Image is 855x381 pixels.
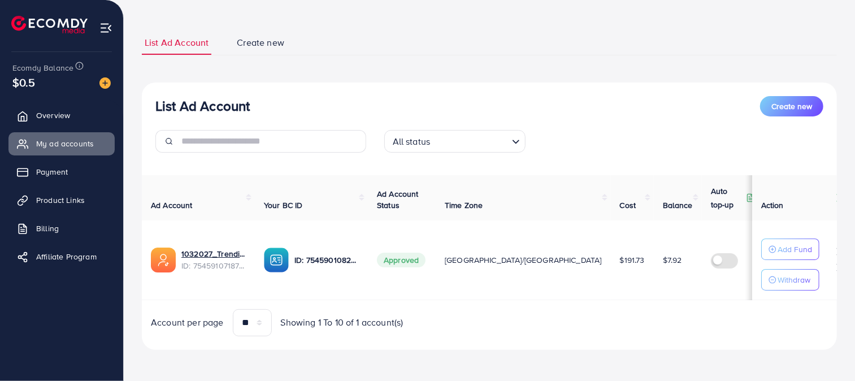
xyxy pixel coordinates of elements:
p: Auto top-up [711,184,744,211]
span: Create new [237,36,284,49]
span: Balance [663,200,693,211]
span: All status [390,133,433,150]
span: Overview [36,110,70,121]
span: Ad Account [151,200,193,211]
a: Affiliate Program [8,245,115,268]
p: Withdraw [778,273,810,287]
span: Approved [377,253,426,267]
span: Time Zone [445,200,483,211]
p: ID: 7545901082208206855 [294,253,359,267]
button: Withdraw [761,269,819,291]
p: Add Fund [778,243,812,256]
span: $7.92 [663,254,682,266]
span: $191.73 [620,254,645,266]
a: Product Links [8,189,115,211]
span: ID: 7545910718719868935 [181,260,246,271]
img: image [99,77,111,89]
a: 1032027_Trendifiinds_1756919487825 [181,248,246,259]
span: Create new [771,101,812,112]
span: Account per page [151,316,224,329]
a: Overview [8,104,115,127]
span: Ecomdy Balance [12,62,73,73]
span: $0.5 [12,74,36,90]
img: menu [99,21,112,34]
iframe: Chat [807,330,847,373]
a: Payment [8,161,115,183]
a: My ad accounts [8,132,115,155]
span: Billing [36,223,59,234]
span: Action [761,200,784,211]
span: Your BC ID [264,200,303,211]
span: Product Links [36,194,85,206]
div: <span class='underline'>1032027_Trendifiinds_1756919487825</span></br>7545910718719868935 [181,248,246,271]
span: [GEOGRAPHIC_DATA]/[GEOGRAPHIC_DATA] [445,254,602,266]
span: Payment [36,166,68,177]
span: List Ad Account [145,36,209,49]
input: Search for option [433,131,507,150]
button: Add Fund [761,239,819,260]
img: ic-ba-acc.ded83a64.svg [264,248,289,272]
span: My ad accounts [36,138,94,149]
a: Billing [8,217,115,240]
button: Create new [760,96,823,116]
span: Affiliate Program [36,251,97,262]
img: ic-ads-acc.e4c84228.svg [151,248,176,272]
h3: List Ad Account [155,98,250,114]
span: Ad Account Status [377,188,419,211]
span: Cost [620,200,636,211]
span: Showing 1 To 10 of 1 account(s) [281,316,403,329]
div: Search for option [384,130,526,153]
img: logo [11,16,88,33]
